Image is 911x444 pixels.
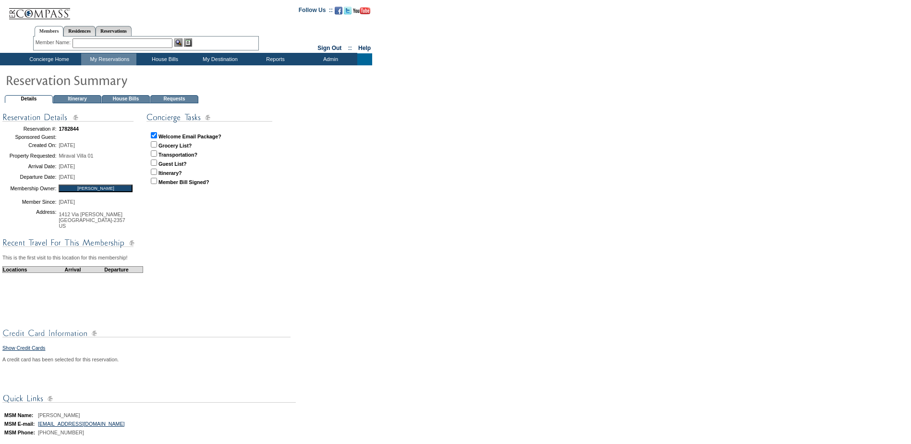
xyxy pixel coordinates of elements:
input: [PERSON_NAME] [59,185,133,192]
span: [DATE] [59,199,75,205]
img: Follow us on Twitter [344,7,352,14]
div: Member Name: [36,38,73,47]
td: Departure [90,266,143,272]
strong: Member Bill Signed? [158,179,209,185]
img: View [174,38,182,47]
td: Details [5,95,53,103]
img: subTtlConQuickLinks.gif [2,393,296,405]
b: MSM Name: [4,412,33,418]
td: House Bills [102,95,150,103]
td: Address: [2,209,56,231]
span: 1782844 [59,126,79,132]
a: Show Credit Cards [2,345,45,351]
img: subTtlConRecTravel.gif [2,237,134,249]
a: Help [358,45,371,51]
span: Miraval Villa 01 [59,153,93,159]
td: Member Since: [2,195,56,209]
td: Arrival [55,266,90,272]
td: Itinerary [53,95,101,103]
td: Sponsored Guest: [2,134,56,140]
img: Become our fan on Facebook [335,7,342,14]
img: subTtlConTasks.gif [146,111,272,123]
strong: Itinerary? [158,170,182,176]
a: [EMAIL_ADDRESS][DOMAIN_NAME] [38,421,125,427]
td: House Bills [136,53,192,65]
a: Residences [63,26,96,36]
a: Sign Out [317,45,341,51]
a: Become our fan on Facebook [335,10,342,15]
strong: Package? [197,134,221,139]
a: Follow us on Twitter [344,10,352,15]
strong: Welcome Email [158,134,196,139]
span: [PHONE_NUMBER] [38,430,84,435]
img: pgTtlResSummary.gif [5,70,197,89]
a: Reservations [96,26,132,36]
td: My Destination [192,53,247,65]
b: MSM E-mail: [4,421,35,427]
div: A credit card has been selected for this reservation. [2,357,294,362]
strong: Guest List? [158,161,187,167]
td: Property Requested: [2,150,56,161]
td: My Reservations [81,53,136,65]
td: Departure Date: [2,172,56,182]
td: Admin [302,53,357,65]
img: subTtlConResDetails.gif [2,111,134,123]
span: 1412 Via [PERSON_NAME] [GEOGRAPHIC_DATA]-2357 US [59,211,125,229]
img: Subscribe to our YouTube Channel [353,7,370,14]
td: Reports [247,53,302,65]
td: Follow Us :: [299,6,333,17]
span: [DATE] [59,163,75,169]
td: Membership Owner: [2,182,56,195]
td: Created On: [2,140,56,150]
td: Reservation #: [2,123,56,134]
a: Members [35,26,64,37]
b: MSM Phone: [4,430,35,435]
span: This is the first visit to this location for this membership! [2,255,128,260]
td: Concierge Home [15,53,81,65]
strong: Grocery List? [158,143,192,148]
td: Requests [150,95,198,103]
span: [DATE] [59,142,75,148]
img: Reservations [184,38,192,47]
td: Locations [3,266,56,272]
span: [PERSON_NAME] [38,412,80,418]
strong: Transportation? [158,152,197,158]
span: [DATE] [59,174,75,180]
a: Subscribe to our YouTube Channel [353,10,370,15]
img: subTtlCreditCard.gif [2,327,291,339]
td: Arrival Date: [2,161,56,172]
span: :: [348,45,352,51]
